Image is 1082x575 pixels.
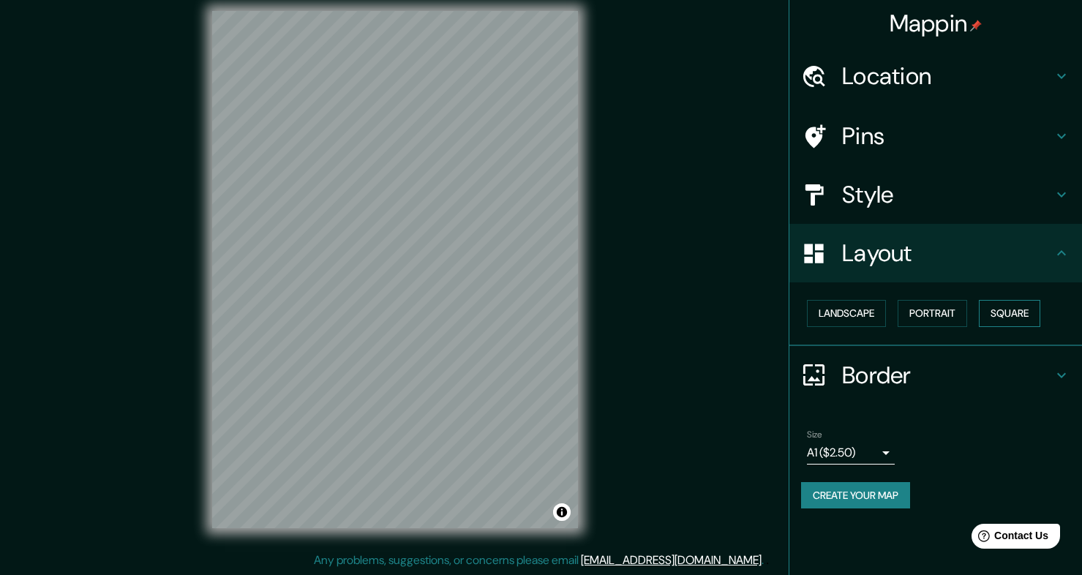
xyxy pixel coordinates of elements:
[842,61,1053,91] h4: Location
[212,11,578,528] canvas: Map
[789,47,1082,105] div: Location
[842,180,1053,209] h4: Style
[898,300,967,327] button: Portrait
[789,107,1082,165] div: Pins
[842,361,1053,390] h4: Border
[842,238,1053,268] h4: Layout
[764,552,766,569] div: .
[842,121,1053,151] h4: Pins
[789,165,1082,224] div: Style
[970,20,982,31] img: pin-icon.png
[314,552,764,569] p: Any problems, suggestions, or concerns please email .
[807,441,895,465] div: A1 ($2.50)
[890,9,983,38] h4: Mappin
[807,300,886,327] button: Landscape
[553,503,571,521] button: Toggle attribution
[979,300,1040,327] button: Square
[766,552,769,569] div: .
[807,428,822,440] label: Size
[789,346,1082,405] div: Border
[581,552,762,568] a: [EMAIL_ADDRESS][DOMAIN_NAME]
[801,482,910,509] button: Create your map
[952,518,1066,559] iframe: Help widget launcher
[789,224,1082,282] div: Layout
